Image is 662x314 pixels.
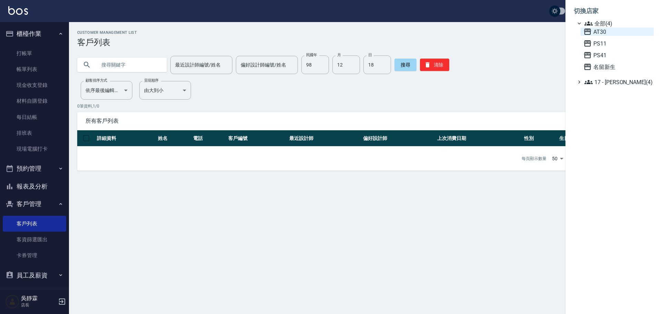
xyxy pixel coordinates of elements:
span: 全部(4) [584,19,651,28]
li: 切換店家 [574,3,654,19]
span: PS11 [583,39,651,48]
span: 名留新生 [583,63,651,71]
span: AT30 [583,28,651,36]
span: 17 - [PERSON_NAME](4) [584,78,651,86]
span: PS41 [583,51,651,59]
